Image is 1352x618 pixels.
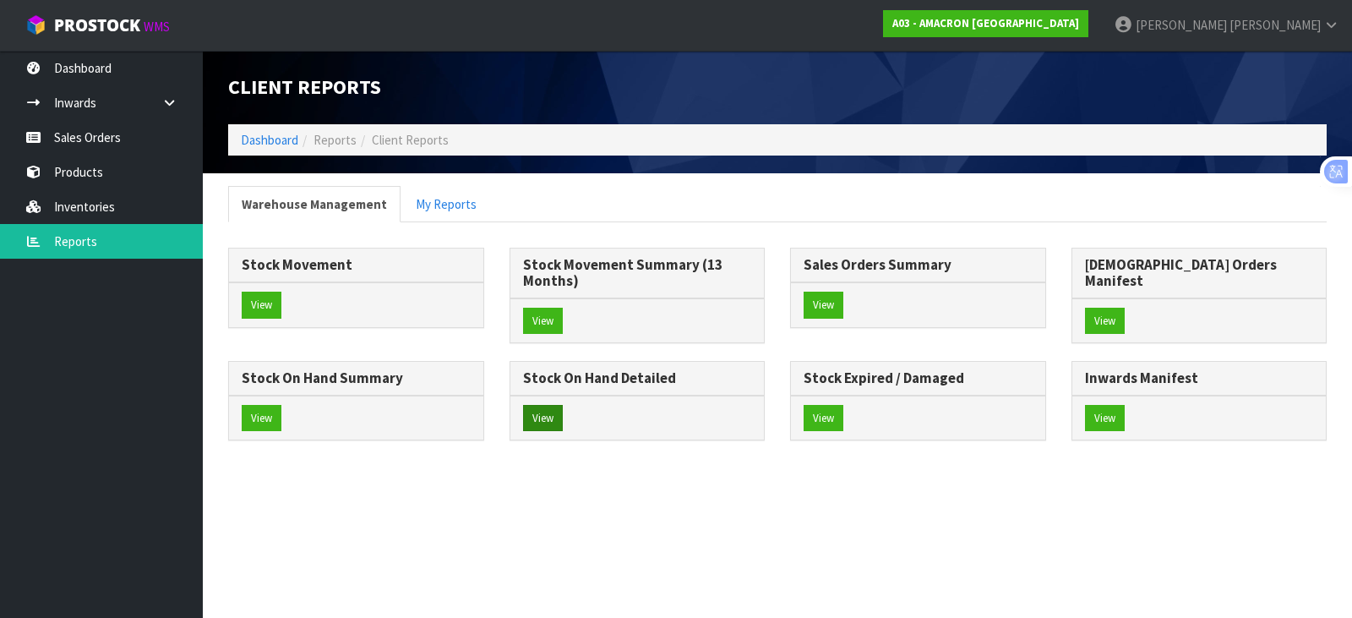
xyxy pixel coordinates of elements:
[241,132,298,148] a: Dashboard
[1229,17,1321,33] span: [PERSON_NAME]
[242,257,471,273] h3: Stock Movement
[144,19,170,35] small: WMS
[313,132,357,148] span: Reports
[372,132,449,148] span: Client Reports
[54,14,140,36] span: ProStock
[1136,17,1227,33] span: [PERSON_NAME]
[804,370,1033,386] h3: Stock Expired / Damaged
[228,186,401,222] a: Warehouse Management
[25,14,46,36] img: cube-alt.png
[804,292,843,319] button: View
[523,257,752,288] h3: Stock Movement Summary (13 Months)
[523,405,563,432] button: View
[892,16,1079,30] strong: A03 - AMACRON [GEOGRAPHIC_DATA]
[242,292,281,319] button: View
[1085,405,1125,432] button: View
[228,74,381,100] span: Client Reports
[1085,308,1125,335] button: View
[402,186,490,222] a: My Reports
[242,405,281,432] button: View
[523,308,563,335] button: View
[804,257,1033,273] h3: Sales Orders Summary
[1085,370,1314,386] h3: Inwards Manifest
[242,370,471,386] h3: Stock On Hand Summary
[1085,257,1314,288] h3: [DEMOGRAPHIC_DATA] Orders Manifest
[804,405,843,432] button: View
[523,370,752,386] h3: Stock On Hand Detailed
